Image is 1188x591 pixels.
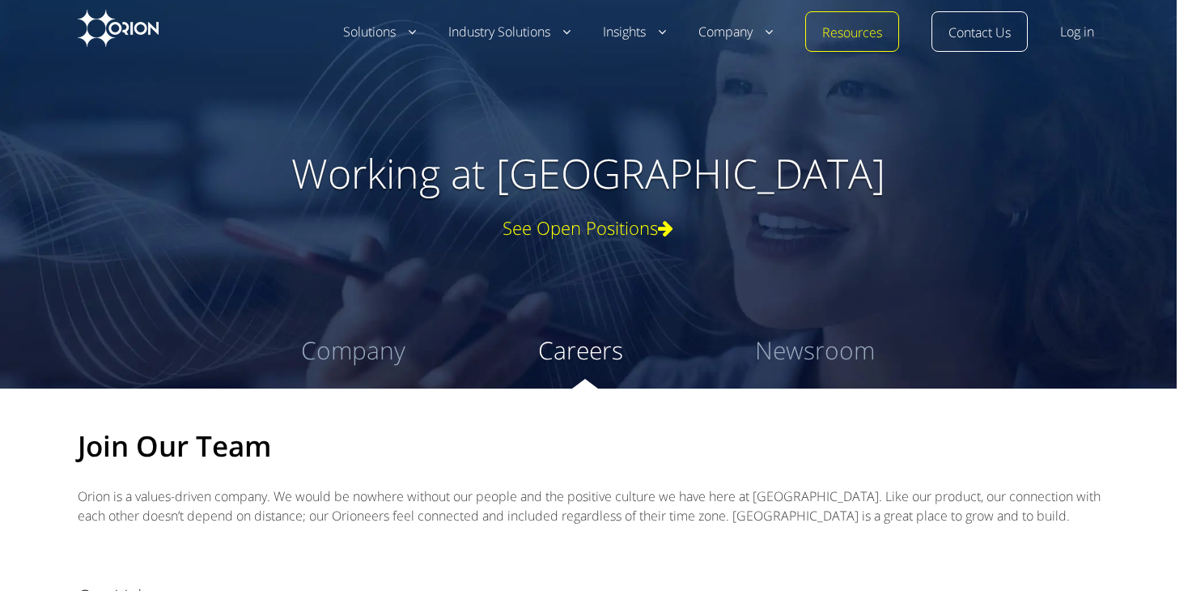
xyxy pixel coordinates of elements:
a: Log in [1060,23,1094,42]
a: Contact Us [948,23,1011,43]
img: Orion [78,10,159,47]
h1: Working at [GEOGRAPHIC_DATA] [87,146,1090,202]
p: Orion is a values-driven company. We would be nowhere without our people and the positive culture... [78,487,1110,525]
strong: Join Our Team [78,427,271,465]
iframe: Chat Widget [1107,513,1188,591]
a: Insights [603,23,666,42]
a: Careers [538,334,623,368]
a: Industry Solutions [448,23,571,42]
a: Company [698,23,773,42]
a: See Open Positions [87,218,1090,237]
a: Resources [822,23,882,43]
a: Solutions [343,23,416,42]
a: Newsroom [755,334,875,368]
a: Company [301,334,405,368]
